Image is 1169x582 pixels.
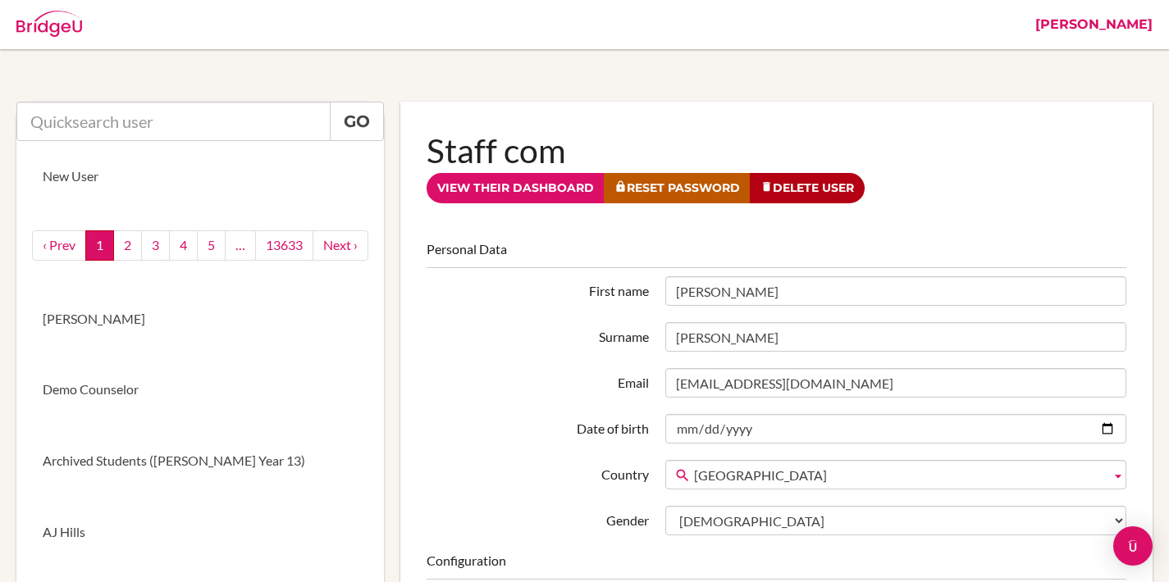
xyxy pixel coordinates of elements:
label: Date of birth [418,414,657,439]
a: Reset Password [604,173,751,203]
a: ‹ Prev [32,230,86,261]
a: 2 [113,230,142,261]
a: AJ Hills [16,497,384,568]
label: Surname [418,322,657,347]
a: [PERSON_NAME] [16,284,384,355]
input: Quicksearch user [16,102,331,141]
h1: Staff com [427,128,1126,173]
a: Demo Counselor [16,354,384,425]
a: 5 [197,230,226,261]
a: 1 [85,230,114,261]
a: 4 [169,230,198,261]
img: Bridge-U [16,11,82,37]
label: First name [418,276,657,301]
a: Archived Students ([PERSON_NAME] Year 13) [16,425,384,497]
a: 13633 [255,230,313,261]
span: [GEOGRAPHIC_DATA] [694,461,1104,490]
a: Delete User [750,173,865,203]
label: Country [418,460,657,484]
legend: Personal Data [427,240,1126,268]
a: … [225,230,256,261]
div: Open Intercom Messenger [1113,526,1153,566]
a: next [313,230,368,261]
legend: Configuration [427,552,1126,580]
a: New User [16,141,384,212]
a: Go [330,102,384,141]
a: View their dashboard [427,173,605,203]
a: 3 [141,230,170,261]
label: Gender [418,506,657,530]
label: Email [418,368,657,393]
